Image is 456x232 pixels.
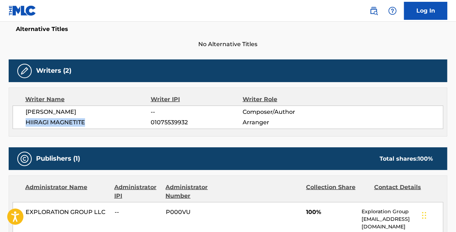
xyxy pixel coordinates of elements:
div: ドラッグ [422,205,426,226]
div: Writer Name [25,95,151,104]
div: チャットウィジェット [420,197,456,232]
span: No Alternative Titles [9,40,447,49]
img: Publishers [20,155,29,163]
span: HIIRAGI MAGNETITE [26,118,151,127]
a: Public Search [367,4,381,18]
p: [EMAIL_ADDRESS][DOMAIN_NAME] [362,215,443,231]
iframe: Chat Widget [420,197,456,232]
div: Contact Details [374,183,437,200]
div: Administrator Number [166,183,229,200]
span: 100 % [418,155,433,162]
h5: Publishers (1) [36,155,80,163]
img: Writers [20,67,29,75]
a: Log In [404,2,447,20]
span: Composer/Author [243,108,326,116]
span: 100% [306,208,356,217]
img: search [369,6,378,15]
span: P000VU [166,208,229,217]
span: EXPLORATION GROUP LLC [26,208,109,217]
h5: Writers (2) [36,67,71,75]
p: Exploration Group [362,208,443,215]
span: -- [151,108,243,116]
div: Help [385,4,400,18]
img: MLC Logo [9,5,36,16]
div: Total shares: [380,155,433,163]
h5: Alternative Titles [16,26,440,33]
div: Administrator Name [25,183,109,200]
span: 01075539932 [151,118,243,127]
span: Arranger [243,118,326,127]
div: Writer Role [243,95,326,104]
div: Collection Share [306,183,369,200]
img: help [388,6,397,15]
span: -- [115,208,160,217]
div: Writer IPI [151,95,243,104]
div: Administrator IPI [114,183,160,200]
span: [PERSON_NAME] [26,108,151,116]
